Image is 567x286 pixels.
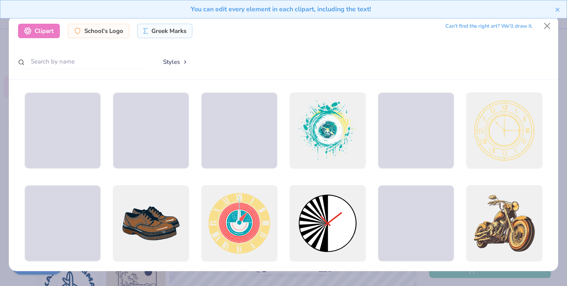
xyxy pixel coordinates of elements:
[137,24,192,38] div: Greek Marks
[445,19,533,33] div: Can’t find the right art? We’ll draw it.
[155,54,196,69] button: Styles
[540,18,555,33] button: Close
[18,24,60,38] div: Clipart
[18,54,147,69] input: Search by name
[68,24,129,38] div: School's Logo
[6,4,555,14] div: You can edit every element in each clipart, including the text!
[555,4,561,14] button: close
